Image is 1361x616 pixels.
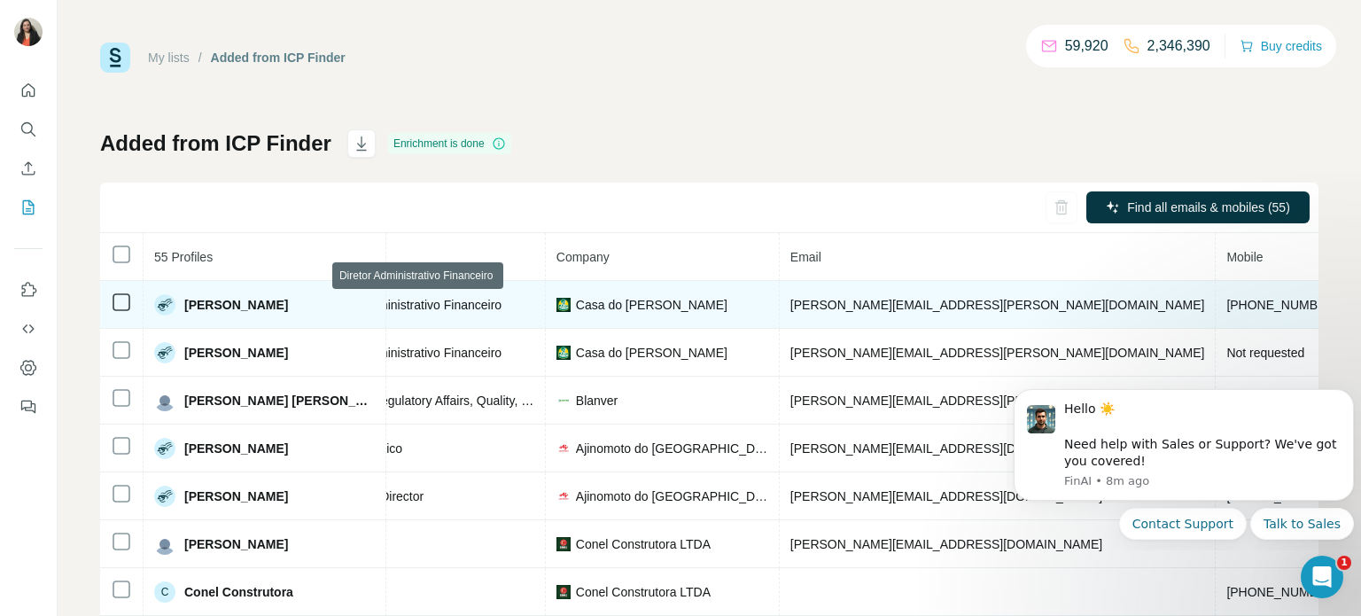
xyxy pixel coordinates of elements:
[14,191,43,223] button: My lists
[790,346,1205,360] span: [PERSON_NAME][EMAIL_ADDRESS][PERSON_NAME][DOMAIN_NAME]
[1226,346,1304,360] span: Not requested
[556,585,571,599] img: company-logo
[1127,199,1290,216] span: Find all emails & mobiles (55)
[154,294,175,316] img: Avatar
[576,344,727,362] span: Casa do [PERSON_NAME]
[790,394,1205,408] span: [PERSON_NAME][EMAIL_ADDRESS][PERSON_NAME][DOMAIN_NAME]
[100,43,130,73] img: Surfe Logo
[154,438,175,459] img: Avatar
[576,296,727,314] span: Casa do [PERSON_NAME]
[14,391,43,423] button: Feedback
[576,487,768,505] span: Ajinomoto do [GEOGRAPHIC_DATA]
[154,486,175,507] img: Avatar
[100,129,331,158] h1: Added from ICP Finder
[1226,585,1338,599] span: [PHONE_NUMBER]
[576,392,618,409] span: Blanver
[14,74,43,106] button: Quick start
[556,441,571,456] img: company-logo
[14,18,43,46] img: Avatar
[1007,374,1361,550] iframe: Intercom notifications message
[154,342,175,363] img: Avatar
[184,296,288,314] span: [PERSON_NAME]
[1301,556,1343,598] iframe: Intercom live chat
[184,487,288,505] span: [PERSON_NAME]
[576,535,711,553] span: Conel Construtora LTDA
[576,440,768,457] span: Ajinomoto do [GEOGRAPHIC_DATA]
[184,440,288,457] span: [PERSON_NAME]
[1337,556,1351,570] span: 1
[184,583,293,601] span: Conel Construtora
[154,250,213,264] span: 55 Profiles
[323,394,594,408] span: Director, Regulatory Affairs, Quality, PV and PMO
[790,298,1205,312] span: [PERSON_NAME][EMAIL_ADDRESS][PERSON_NAME][DOMAIN_NAME]
[790,441,1102,456] span: [PERSON_NAME][EMAIL_ADDRESS][DOMAIN_NAME]
[154,581,175,603] div: C
[1226,298,1338,312] span: [PHONE_NUMBER]
[14,274,43,306] button: Use Surfe on LinkedIn
[323,346,502,360] span: Diretor Administrativo Financeiro
[556,537,571,551] img: company-logo
[148,51,190,65] a: My lists
[1086,191,1310,223] button: Find all emails & mobiles (55)
[14,113,43,145] button: Search
[14,152,43,184] button: Enrich CSV
[184,535,288,553] span: [PERSON_NAME]
[1147,35,1210,57] p: 2,346,390
[556,250,610,264] span: Company
[323,298,502,312] span: Diretor Administrativo Financeiro
[184,344,288,362] span: [PERSON_NAME]
[1065,35,1108,57] p: 59,920
[556,489,571,503] img: company-logo
[198,49,202,66] li: /
[790,537,1102,551] span: [PERSON_NAME][EMAIL_ADDRESS][DOMAIN_NAME]
[14,313,43,345] button: Use Surfe API
[790,489,1102,503] span: [PERSON_NAME][EMAIL_ADDRESS][DOMAIN_NAME]
[556,346,571,360] img: company-logo
[154,390,175,411] img: Avatar
[14,352,43,384] button: Dashboard
[1240,34,1322,58] button: Buy credits
[556,298,571,312] img: company-logo
[211,49,346,66] div: Added from ICP Finder
[184,392,375,409] span: [PERSON_NAME] [PERSON_NAME]
[790,250,821,264] span: Email
[388,133,511,154] div: Enrichment is done
[556,394,571,408] img: company-logo
[576,583,711,601] span: Conel Construtora LTDA
[1226,250,1263,264] span: Mobile
[154,534,175,555] img: Avatar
